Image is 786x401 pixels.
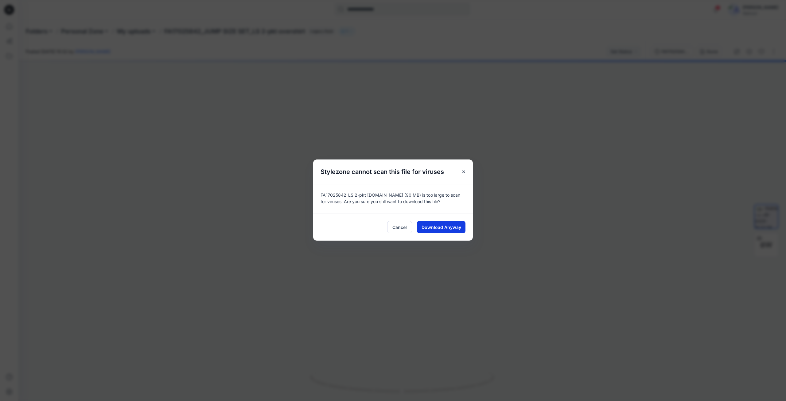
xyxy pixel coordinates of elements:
[313,159,451,184] h5: Stylezone cannot scan this file for viruses
[422,224,461,230] span: Download Anyway
[313,184,473,214] div: FA17025842_LS 2-pkt [DOMAIN_NAME] (90 MB) is too large to scan for viruses. Are you sure you stil...
[387,221,412,233] button: Cancel
[417,221,465,233] button: Download Anyway
[458,166,469,177] button: Close
[392,224,407,230] span: Cancel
